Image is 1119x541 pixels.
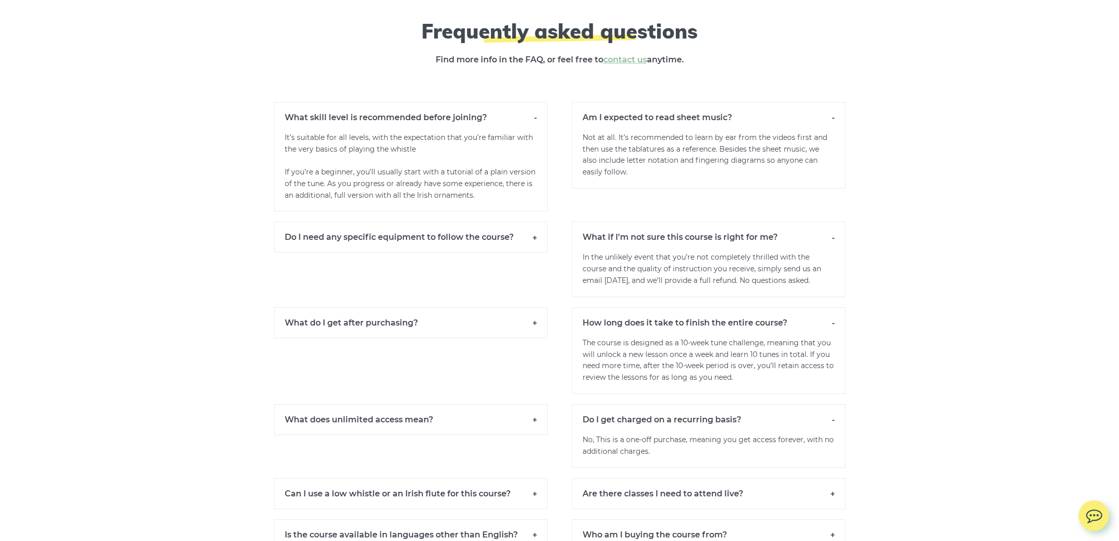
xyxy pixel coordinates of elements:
p: The course is designed as a 10-week tune challenge, meaning that you will unlock a new lesson onc... [572,337,845,394]
h6: Am I expected to read sheet music? [572,102,845,132]
p: No, This is a one-off purchase, meaning you get access forever, with no additional charges. [572,434,845,468]
h6: Do I need any specific equipment to follow the course? [274,222,548,253]
p: Not at all. It’s recommended to learn by ear from the videos first and then use the tablatures as... [572,132,845,189]
strong: Find more info in the FAQ, or feel free to anytime. [436,55,684,64]
h2: Frequently asked questions [375,19,745,43]
a: contact us [603,55,647,64]
h6: What does unlimited access mean? [274,404,548,435]
h6: What skill level is recommended before joining? [274,102,548,132]
p: In the unlikely event that you’re not completely thrilled with the course and the quality of inst... [572,251,845,297]
h6: Do I get charged on a recurring basis? [572,404,845,435]
h6: Can I use a low whistle or an Irish flute for this course? [274,478,548,509]
h6: Are there classes I need to attend live? [572,478,845,509]
h6: What do I get after purchasing? [274,307,548,338]
img: chat.svg [1078,500,1109,526]
p: It’s suitable for all levels, with the expectation that you’re familiar with the very basics of p... [274,132,548,212]
h6: What if I’m not sure this course is right for me? [572,222,845,252]
h6: How long does it take to finish the entire course? [572,307,845,338]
